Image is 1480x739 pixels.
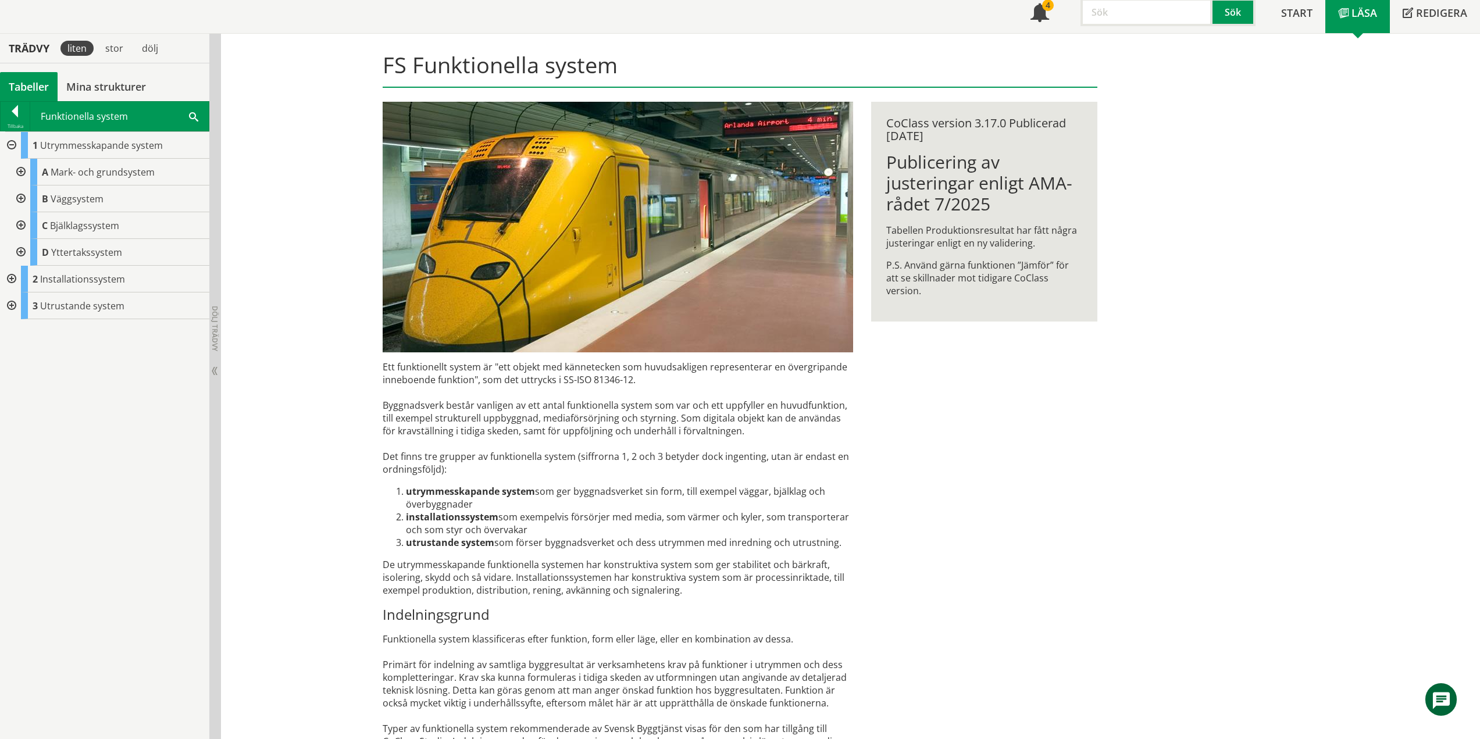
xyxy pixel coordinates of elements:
span: 1 [33,139,38,152]
div: stor [98,41,130,56]
div: Tillbaka [1,122,30,131]
div: dölj [135,41,165,56]
span: C [42,219,48,232]
span: Väggsystem [51,192,104,205]
span: Notifikationer [1030,5,1049,23]
span: Yttertakssystem [51,246,122,259]
p: Tabellen Produktionsresultat har fått några justeringar enligt en ny validering. [886,224,1082,249]
span: 2 [33,273,38,285]
strong: installationssystem [406,510,498,523]
span: Redigera [1416,6,1467,20]
img: arlanda-express-2.jpg [383,102,853,352]
h1: FS Funktionella system [383,52,1097,88]
span: Mark- och grundsystem [51,166,155,178]
span: Start [1281,6,1313,20]
span: Läsa [1351,6,1377,20]
div: Funktionella system [30,102,209,131]
a: Mina strukturer [58,72,155,101]
span: Utrustande system [40,299,124,312]
h3: Indelningsgrund [383,606,853,623]
div: Trädvy [2,42,56,55]
p: P.S. Använd gärna funktionen ”Jämför” för att se skillnader mot tidigare CoClass version. [886,259,1082,297]
li: som förser byggnadsverket och dess utrymmen med inredning och utrustning. [406,536,853,549]
span: 3 [33,299,38,312]
strong: utrustande system [406,536,494,549]
div: liten [60,41,94,56]
strong: utrymmesskapande system [406,485,535,498]
li: som exempelvis försörjer med media, som värmer och kyler, som trans­porterar och som styr och öve... [406,510,853,536]
span: A [42,166,48,178]
span: Installationssystem [40,273,125,285]
span: B [42,192,48,205]
span: Bjälklagssystem [50,219,119,232]
span: Utrymmesskapande system [40,139,163,152]
span: Sök i tabellen [189,110,198,122]
h1: Publicering av justeringar enligt AMA-rådet 7/2025 [886,152,1082,215]
li: som ger byggnadsverket sin form, till exempel väggar, bjälklag och överbyggnader [406,485,853,510]
span: D [42,246,49,259]
div: CoClass version 3.17.0 Publicerad [DATE] [886,117,1082,142]
span: Dölj trädvy [210,306,220,351]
